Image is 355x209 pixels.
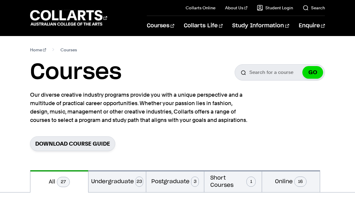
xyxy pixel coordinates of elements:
button: Short Courses1 [204,170,262,192]
a: Download Course Guide [30,136,115,151]
button: Online16 [262,170,319,192]
span: 23 [135,177,143,187]
a: Home [30,46,46,54]
a: Study Information [232,16,289,36]
button: Undergraduate23 [88,170,146,192]
span: 16 [294,177,307,187]
button: All27 [30,170,88,192]
a: Collarts Life [184,16,223,36]
button: Postgraduate3 [146,170,204,192]
a: Collarts Online [186,5,215,11]
h1: Courses [30,59,122,86]
a: Enquire [299,16,325,36]
a: About Us [225,5,247,11]
span: 1 [246,177,256,187]
span: 27 [57,177,70,187]
a: Search [303,5,325,11]
a: Courses [147,16,174,36]
span: Courses [60,46,77,54]
div: Go to homepage [30,9,107,26]
input: Search for a course [235,64,325,80]
p: Our diverse creative industry programs provide you with a unique perspective and a multitude of p... [30,91,250,124]
span: 3 [191,177,199,187]
button: GO [302,66,323,79]
a: Student Login [257,5,293,11]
